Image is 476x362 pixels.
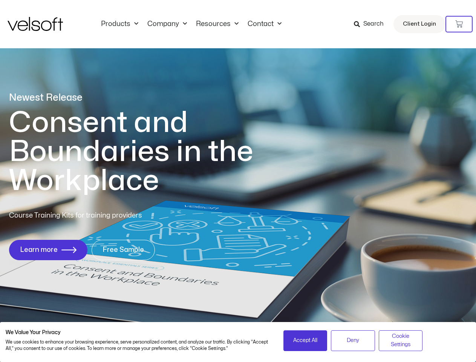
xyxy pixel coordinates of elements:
span: Client Login [403,19,436,29]
span: Learn more [20,246,58,254]
a: Search [354,18,389,31]
a: Learn more [9,240,87,260]
a: ResourcesMenu Toggle [191,20,243,28]
span: Cookie Settings [384,332,418,349]
span: Deny [347,336,359,345]
span: Free Sample [103,246,144,254]
iframe: chat widget [380,345,472,362]
h1: Consent and Boundaries in the Workplace [9,108,284,195]
a: ContactMenu Toggle [243,20,286,28]
button: Adjust cookie preferences [379,330,423,351]
img: Velsoft Training Materials [8,17,63,31]
span: Search [363,19,384,29]
a: Free Sample [92,240,155,260]
h2: We Value Your Privacy [6,329,272,336]
a: ProductsMenu Toggle [96,20,143,28]
a: Client Login [393,15,445,33]
button: Accept all cookies [283,330,328,351]
a: CompanyMenu Toggle [143,20,191,28]
button: Deny all cookies [331,330,375,351]
p: Newest Release [9,91,284,104]
p: Course Training Kits for training providers [9,210,197,221]
span: Accept All [293,336,317,345]
p: We use cookies to enhance your browsing experience, serve personalized content, and analyze our t... [6,339,272,352]
nav: Menu [96,20,286,28]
